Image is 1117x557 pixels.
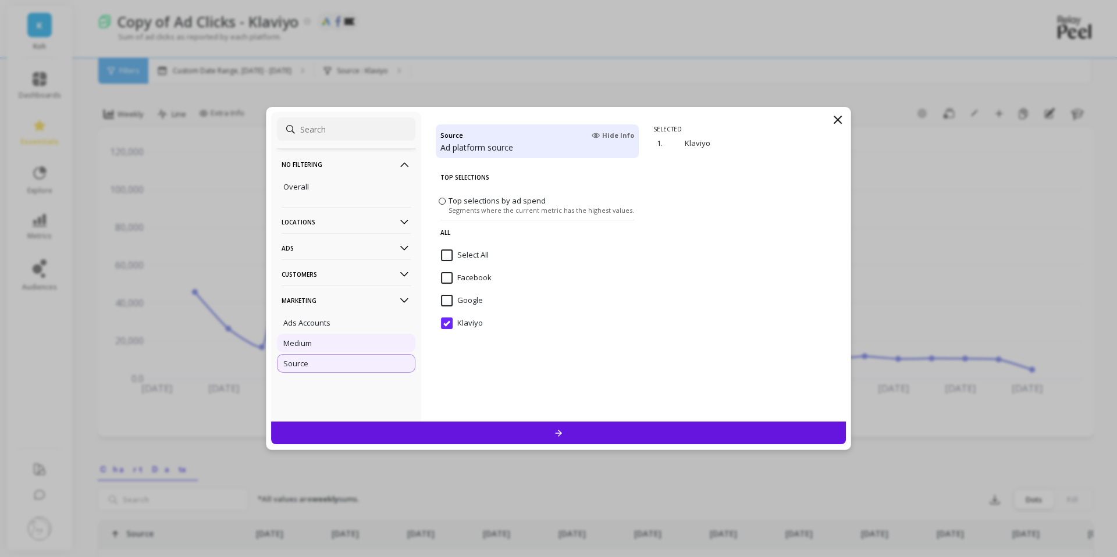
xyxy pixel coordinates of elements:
[283,338,312,348] p: Medium
[657,138,668,148] p: 1.
[441,295,483,306] span: Google
[440,142,634,153] p: Ad platform source
[277,117,415,141] input: Search
[282,285,411,315] p: Marketing
[685,138,774,148] p: Klaviyo
[282,259,411,289] p: Customers
[592,131,634,140] span: Hide Info
[440,220,634,245] p: All
[282,207,411,237] p: Locations
[283,358,308,369] p: Source
[441,249,489,261] span: Select All
[282,233,411,263] p: Ads
[449,206,634,215] span: Segments where the current metric has the highest values.
[441,272,492,284] span: Facebook
[653,125,682,133] p: SELECTED
[440,129,463,142] h4: Source
[440,165,634,190] p: Top Selections
[282,149,411,179] p: No filtering
[283,181,309,192] p: Overall
[283,317,330,328] p: Ads Accounts
[449,195,546,206] span: Top selections by ad spend
[441,317,483,329] span: Klaviyo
